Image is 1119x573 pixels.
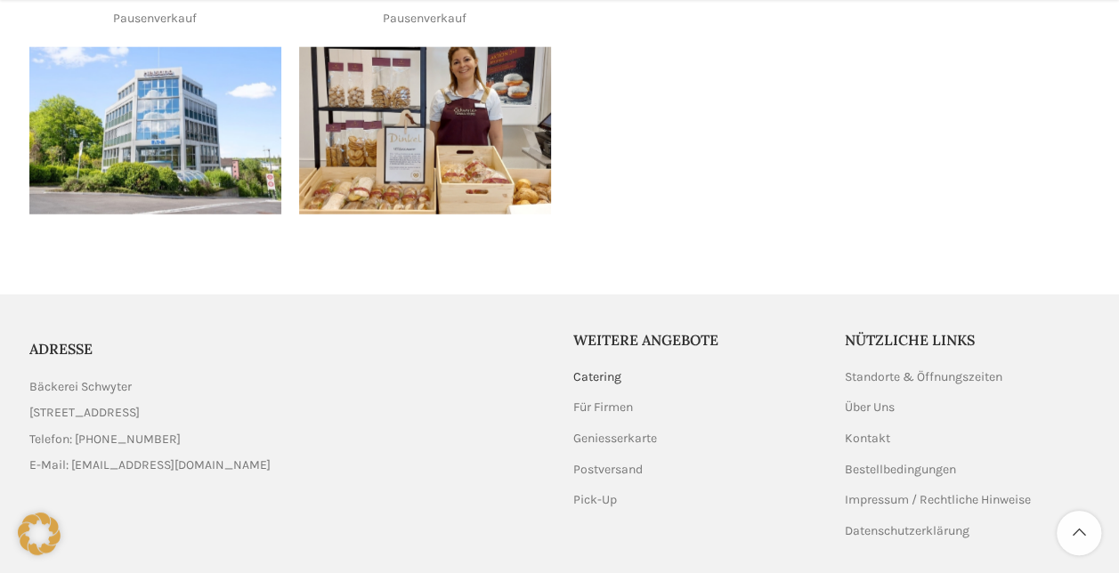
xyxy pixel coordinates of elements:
a: Bestellbedingungen [845,461,958,479]
a: Catering [573,368,623,386]
a: Scroll to top button [1057,511,1101,555]
img: 20230228_153619-1-800x800 [299,47,551,215]
a: Über Uns [845,399,896,416]
a: Geniesserkarte [573,430,659,448]
span: ADRESSE [29,340,93,358]
h5: Weitere Angebote [573,330,819,350]
span: Bäckerei Schwyter [29,377,132,397]
a: Datenschutzerklärung [845,522,971,540]
a: Impressum / Rechtliche Hinweise [845,491,1033,509]
div: 1 / 1 [299,47,551,215]
p: Pausenverkauf [383,9,466,28]
a: Standorte & Öffnungszeiten [845,368,1004,386]
img: image.imageWidth__1140 [29,47,281,215]
span: [STREET_ADDRESS] [29,403,140,423]
div: 1 / 1 [29,47,281,215]
a: Für Firmen [573,399,635,416]
a: List item link [29,430,547,449]
a: Kontakt [845,430,892,448]
a: Pick-Up [573,491,619,509]
span: E-Mail: [EMAIL_ADDRESS][DOMAIN_NAME] [29,456,271,475]
h5: Nützliche Links [845,330,1091,350]
a: Postversand [573,461,645,479]
p: Pausenverkauf [113,9,197,28]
